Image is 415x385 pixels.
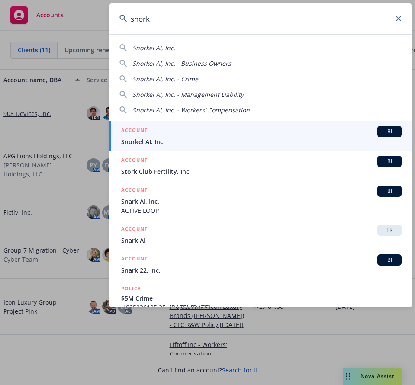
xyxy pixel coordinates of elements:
[121,167,402,176] span: Stork Club Fertility, Inc.
[121,254,148,265] h5: ACCOUNT
[121,303,402,312] span: UC25236135.25, [DATE]-[DATE]
[132,59,231,67] span: Snorkel AI, Inc. - Business Owners
[109,220,412,250] a: ACCOUNTTRSnark AI
[109,250,412,279] a: ACCOUNTBISnark 22, Inc.
[121,266,402,275] span: Snark 22, Inc.
[109,3,412,34] input: Search...
[381,256,398,264] span: BI
[132,44,175,52] span: Snorkel AI, Inc.
[381,187,398,195] span: BI
[121,225,148,235] h5: ACCOUNT
[132,90,244,99] span: Snorkel AI, Inc. - Management Liability
[109,279,412,317] a: POLICY$5M CrimeUC25236135.25, [DATE]-[DATE]
[109,181,412,220] a: ACCOUNTBISnark AI, Inc.ACTIVE LOOP
[381,128,398,135] span: BI
[121,236,402,245] span: Snark AI
[121,284,141,293] h5: POLICY
[121,294,402,303] span: $5M Crime
[132,106,250,114] span: Snorkel AI, Inc. - Workers' Compensation
[109,121,412,151] a: ACCOUNTBISnorkel AI, Inc.
[121,126,148,136] h5: ACCOUNT
[121,186,148,196] h5: ACCOUNT
[121,137,402,146] span: Snorkel AI, Inc.
[381,157,398,165] span: BI
[109,151,412,181] a: ACCOUNTBIStork Club Fertility, Inc.
[381,226,398,234] span: TR
[121,197,402,206] span: Snark AI, Inc.
[121,156,148,166] h5: ACCOUNT
[121,206,402,215] span: ACTIVE LOOP
[132,75,198,83] span: Snorkel AI, Inc. - Crime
